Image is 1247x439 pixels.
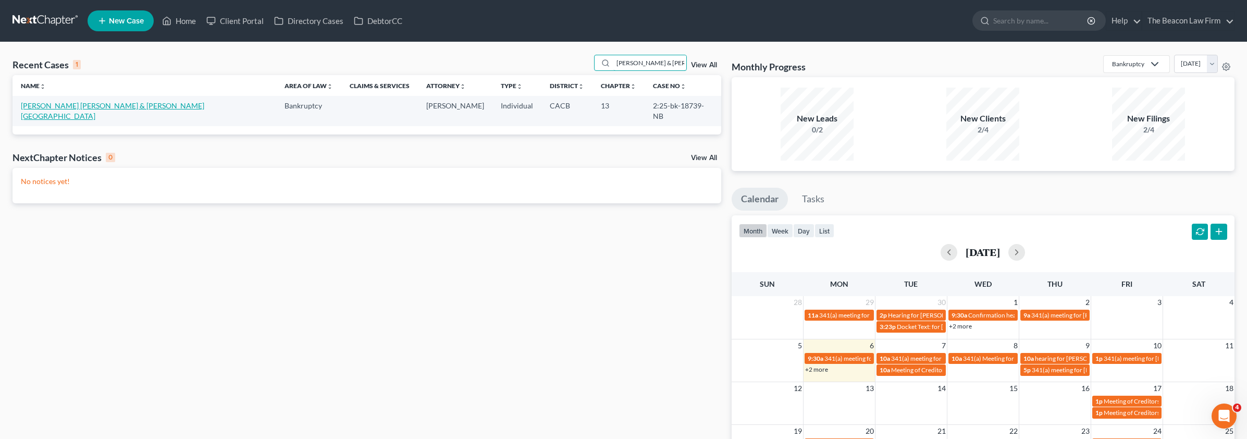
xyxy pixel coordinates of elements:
i: unfold_more [630,83,636,90]
div: Recent Cases [13,58,81,71]
span: 2p [880,311,887,319]
span: 24 [1152,425,1163,437]
div: 0/2 [781,125,854,135]
a: +2 more [805,365,828,373]
span: Confirmation hearing for [PERSON_NAME] & [PERSON_NAME] [968,311,1142,319]
span: 1p [1095,409,1103,417]
a: Directory Cases [269,11,349,30]
span: 7 [941,339,947,352]
span: 22 [1008,425,1019,437]
a: Calendar [732,188,788,211]
span: 341(a) meeting for [PERSON_NAME] [1031,311,1132,319]
span: 23 [1080,425,1091,437]
span: 341(a) Meeting for [PERSON_NAME] [963,355,1064,362]
td: [PERSON_NAME] [418,96,492,126]
span: 20 [865,425,875,437]
i: unfold_more [516,83,523,90]
span: 341(a) meeting for [PERSON_NAME] [1104,355,1204,362]
a: View All [691,154,717,162]
span: 18 [1224,382,1234,395]
span: 30 [936,296,947,309]
div: New Filings [1112,113,1185,125]
button: list [814,224,834,238]
a: Tasks [793,188,834,211]
span: 1p [1095,397,1103,405]
span: 17 [1152,382,1163,395]
span: 4 [1228,296,1234,309]
span: 13 [865,382,875,395]
span: 29 [865,296,875,309]
span: 28 [793,296,803,309]
div: New Leads [781,113,854,125]
span: hearing for [PERSON_NAME] [1035,355,1115,362]
span: 10a [1023,355,1034,362]
span: Tue [904,279,918,288]
span: 8 [1013,339,1019,352]
span: New Case [109,17,144,25]
span: 10a [880,355,890,362]
span: 10a [952,355,962,362]
td: CACB [541,96,592,126]
a: Area of Lawunfold_more [285,82,333,90]
a: Typeunfold_more [501,82,523,90]
td: 13 [592,96,645,126]
span: 4 [1233,404,1241,412]
span: Wed [974,279,992,288]
a: +2 more [949,322,972,330]
h2: [DATE] [966,247,1000,258]
span: 12 [793,382,803,395]
span: 341(a) meeting for [PERSON_NAME] [1032,366,1132,374]
span: Docket Text: for [PERSON_NAME] and [PERSON_NAME] [897,323,1052,331]
iframe: Intercom live chat [1212,404,1237,429]
span: 21 [936,425,947,437]
th: Claims & Services [341,75,418,96]
div: New Clients [946,113,1019,125]
a: View All [691,62,717,69]
div: NextChapter Notices [13,151,115,164]
i: unfold_more [578,83,584,90]
span: 10 [1152,339,1163,352]
p: No notices yet! [21,176,713,187]
i: unfold_more [40,83,46,90]
span: 11 [1224,339,1234,352]
button: month [739,224,767,238]
span: 11a [808,311,818,319]
span: 19 [793,425,803,437]
span: Sun [760,279,775,288]
span: 3:23p [880,323,896,331]
span: Thu [1047,279,1063,288]
input: Search by name... [613,55,686,70]
span: Meeting of Creditors for [PERSON_NAME] [1104,397,1219,405]
div: 2/4 [1112,125,1185,135]
a: [PERSON_NAME] [PERSON_NAME] & [PERSON_NAME][GEOGRAPHIC_DATA] [21,101,204,120]
span: 9a [1023,311,1030,319]
span: 1 [1013,296,1019,309]
div: 0 [106,153,115,162]
td: Individual [492,96,541,126]
a: Help [1106,11,1141,30]
span: 1p [1095,355,1103,362]
h3: Monthly Progress [732,60,806,73]
a: Districtunfold_more [550,82,584,90]
span: 9:30a [952,311,967,319]
i: unfold_more [680,83,686,90]
td: 2:25-bk-18739-NB [645,96,721,126]
i: unfold_more [460,83,466,90]
a: The Beacon Law Firm [1142,11,1234,30]
span: 15 [1008,382,1019,395]
span: 25 [1224,425,1234,437]
span: 16 [1080,382,1091,395]
a: Case Nounfold_more [653,82,686,90]
a: Chapterunfold_more [601,82,636,90]
td: Bankruptcy [276,96,341,126]
span: Meeting of Creditors for [PERSON_NAME] [1104,409,1219,417]
div: 2/4 [946,125,1019,135]
span: Mon [830,279,848,288]
a: Attorneyunfold_more [426,82,466,90]
span: 341(a) meeting for [PERSON_NAME] & [PERSON_NAME] [891,355,1047,362]
span: 6 [869,339,875,352]
div: 1 [73,60,81,69]
span: 5p [1023,366,1031,374]
span: 5 [797,339,803,352]
a: Nameunfold_more [21,82,46,90]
